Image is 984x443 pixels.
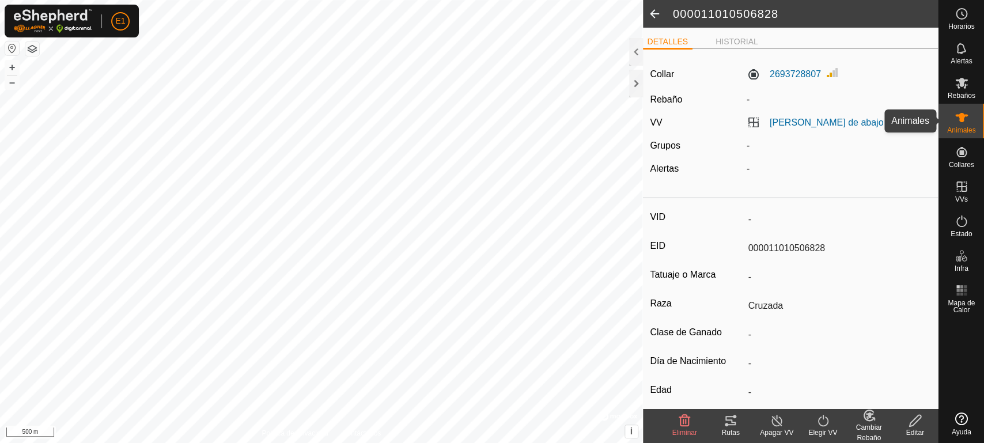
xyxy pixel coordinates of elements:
[711,36,763,48] li: HISTORIAL
[947,92,975,99] span: Rebaños
[947,127,975,134] span: Animales
[25,42,39,56] button: Capas del Mapa
[941,300,981,313] span: Mapa de Calor
[951,230,972,237] span: Estado
[650,141,680,150] label: Grupos
[770,118,883,127] a: [PERSON_NAME] de abajo
[342,428,381,438] a: Contáctenos
[846,422,892,443] div: Cambiar Rebaño
[5,41,19,55] button: Restablecer Mapa
[625,425,638,438] button: i
[650,210,743,225] label: VID
[650,118,662,127] label: VV
[262,428,328,438] a: Política de Privacidad
[747,67,821,81] label: 2693728807
[5,75,19,89] button: –
[650,94,682,104] label: Rebaño
[948,161,974,168] span: Collares
[5,60,19,74] button: +
[650,296,743,311] label: Raza
[673,7,938,21] h2: 000011010506828
[707,427,754,438] div: Rutas
[672,429,697,437] span: Eliminar
[650,267,743,282] label: Tatuaje o Marca
[643,36,693,50] li: DETALLES
[747,94,750,104] span: -
[650,238,743,253] label: EID
[952,429,971,436] span: Ayuda
[650,67,674,81] label: Collar
[938,408,984,440] a: Ayuda
[754,427,800,438] div: Apagar VV
[826,66,839,79] img: Intensidad de Señal
[650,354,743,369] label: Día de Nacimiento
[650,383,743,397] label: Edad
[955,196,967,203] span: VVs
[742,139,935,153] div: -
[14,9,92,33] img: Logo Gallagher
[954,265,968,272] span: Infra
[115,15,125,27] span: E1
[630,426,632,436] span: i
[742,162,935,176] div: -
[951,58,972,65] span: Alertas
[948,23,974,30] span: Horarios
[650,325,743,340] label: Clase de Ganado
[650,164,679,173] label: Alertas
[892,427,938,438] div: Editar
[800,427,846,438] div: Elegir VV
